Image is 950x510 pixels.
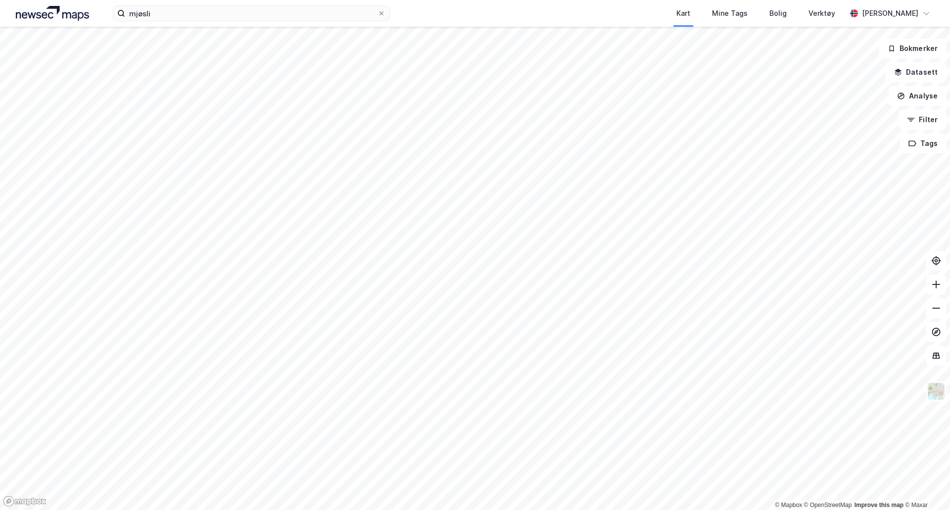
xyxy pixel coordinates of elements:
button: Filter [899,110,946,130]
a: Mapbox homepage [3,496,47,507]
button: Datasett [886,62,946,82]
div: Verktøy [808,7,835,19]
img: logo.a4113a55bc3d86da70a041830d287a7e.svg [16,6,89,21]
div: Kontrollprogram for chat [901,463,950,510]
img: Z [927,382,946,401]
div: [PERSON_NAME] [862,7,918,19]
a: Mapbox [775,502,802,509]
div: Bolig [769,7,787,19]
iframe: Chat Widget [901,463,950,510]
button: Analyse [889,86,946,106]
button: Tags [900,134,946,153]
input: Søk på adresse, matrikkel, gårdeiere, leietakere eller personer [125,6,378,21]
a: Improve this map [855,502,903,509]
button: Bokmerker [879,39,946,58]
div: Kart [676,7,690,19]
div: Mine Tags [712,7,748,19]
a: OpenStreetMap [804,502,852,509]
